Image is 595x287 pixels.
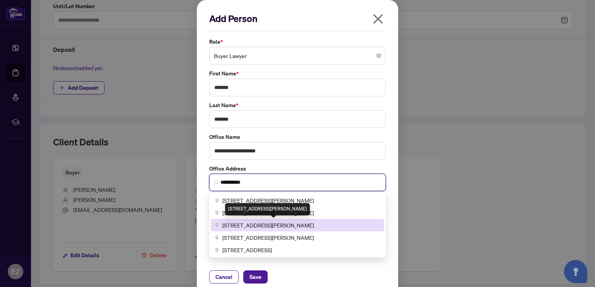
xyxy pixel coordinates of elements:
[214,180,219,184] img: search_icon
[215,271,232,283] span: Cancel
[243,270,268,284] button: Save
[209,270,239,284] button: Cancel
[209,101,386,109] label: Last Name
[214,48,381,63] span: Buyer Lawyer
[222,221,314,229] span: [STREET_ADDRESS][PERSON_NAME]
[209,133,386,141] label: Office Name
[222,208,314,217] span: [STREET_ADDRESS][PERSON_NAME]
[209,164,386,173] label: Office Address
[225,203,310,215] div: [STREET_ADDRESS][PERSON_NAME]
[249,271,261,283] span: Save
[222,196,314,205] span: [STREET_ADDRESS][PERSON_NAME]
[372,13,384,25] span: close
[564,260,587,283] button: Open asap
[222,246,272,254] span: [STREET_ADDRESS]
[377,53,381,58] span: close-circle
[222,233,314,242] span: [STREET_ADDRESS][PERSON_NAME]
[209,38,386,46] label: Role
[209,69,386,78] label: First Name
[209,12,386,25] h2: Add Person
